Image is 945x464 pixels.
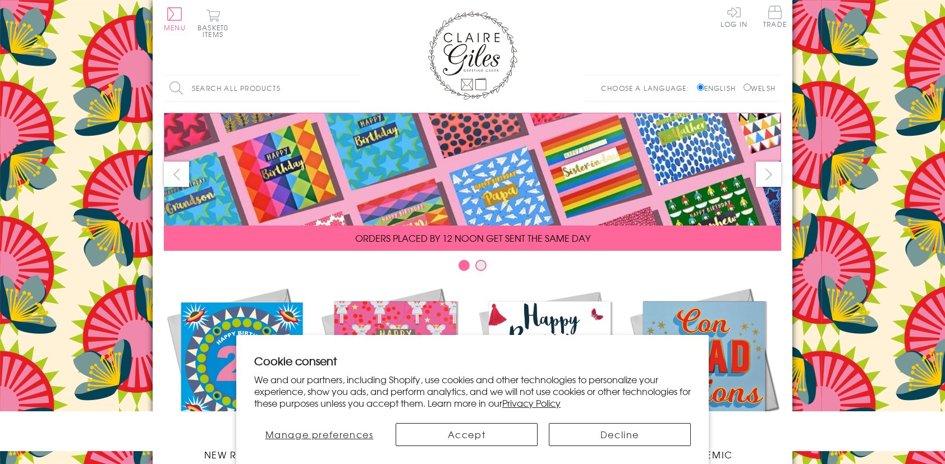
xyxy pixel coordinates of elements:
img: Claire Giles Greetings Cards [428,11,517,100]
button: Carousel Page 2 [475,260,487,271]
input: Search [349,76,360,101]
button: Basket0 items [198,9,228,38]
a: Log In [721,6,747,27]
button: next [756,162,781,187]
span: 0 items [203,22,228,39]
a: Birthdays [473,285,627,461]
span: Menu [164,22,186,33]
button: Manage preferences [254,423,384,446]
span: Trade [763,6,787,27]
a: New Releases [164,285,318,461]
a: Christmas [318,285,473,461]
span: Manage preferences [265,428,374,441]
a: Academic [627,285,781,461]
button: prev [164,162,189,187]
input: Search all products [164,76,360,101]
span: ORDERS PLACED BY 12 NOON GET SENT THE SAME DAY [355,231,590,245]
div: Carousel Pagination [164,259,781,277]
button: Decline [549,423,691,446]
label: English [697,83,741,93]
input: English [697,84,704,91]
h2: Cookie consent [254,353,691,369]
button: Menu [164,7,186,31]
label: Welsh [744,83,776,93]
span: New Releases [204,448,278,461]
button: Accept [396,423,538,446]
button: Carousel Page 1 (Current Slide) [458,260,470,271]
p: We and our partners, including Shopify, use cookies and other technologies to personalize your ex... [254,374,691,408]
input: Welsh [744,84,751,91]
p: Choose a language: [601,83,695,93]
a: Trade [763,6,787,30]
a: Privacy Policy [502,396,561,410]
